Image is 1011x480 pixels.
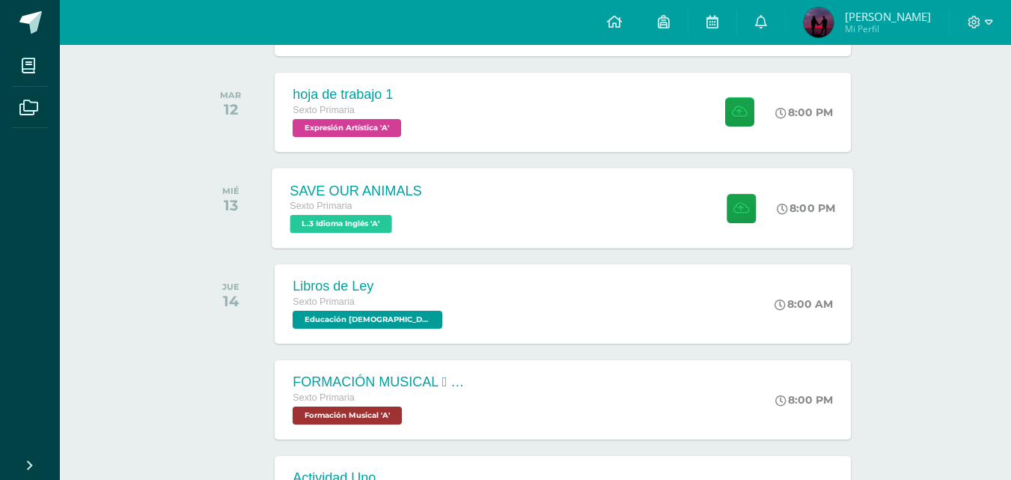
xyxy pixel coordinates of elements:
div: 8:00 PM [778,201,836,215]
span: Mi Perfil [845,22,931,35]
div: MAR [220,90,241,100]
span: Sexto Primaria [290,201,352,211]
div: Libros de Ley [293,279,446,294]
div: 14 [222,292,239,310]
div: FORMACIÓN MUSICAL  ALTERACIONES SIMPLES [293,374,472,390]
div: 8:00 AM [775,297,833,311]
span: Sexto Primaria [293,105,355,115]
div: SAVE OUR ANIMALS [290,183,422,198]
span: Sexto Primaria [293,392,355,403]
div: hoja de trabajo 1 [293,87,405,103]
span: Educación Cristiana 'A' [293,311,442,329]
div: 13 [222,196,239,214]
div: 12 [220,100,241,118]
div: JUE [222,282,239,292]
div: 8:00 PM [775,393,833,407]
span: Sexto Primaria [293,297,355,307]
div: MIÉ [222,186,239,196]
img: c5088543c00c5f472f085df617db9af2.png [804,7,834,37]
span: L.3 Idioma Inglés 'A' [290,215,392,233]
span: Expresión Artística 'A' [293,119,401,137]
div: 8:00 PM [775,106,833,119]
span: Formación Musical 'A' [293,407,402,425]
span: [PERSON_NAME] [845,9,931,24]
